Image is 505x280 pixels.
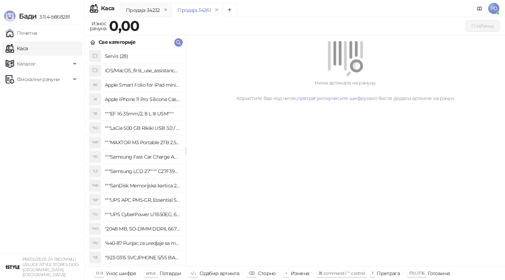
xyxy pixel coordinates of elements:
[105,51,180,62] h4: Servis (28)
[89,194,101,206] div: "AP
[105,94,180,105] h4: Apple iPhone 11 Pro Silicone Case - Black
[106,269,136,278] div: Унос шифре
[488,3,499,14] span: PD
[160,269,181,278] div: Потврди
[6,41,28,55] a: Каса
[409,271,424,276] span: F10 / F16
[146,271,156,276] span: enter
[89,94,101,105] div: AI
[89,151,101,162] div: "FC
[249,271,254,276] span: ⌫
[372,271,373,276] span: f
[190,271,196,276] span: ↑/↓
[89,223,101,234] div: "MS
[17,57,36,71] span: Каталог
[212,7,221,13] button: remove
[285,271,287,276] span: +
[161,7,170,13] button: remove
[105,151,180,162] h4: """Samsung Fast Car Charge Adapter, brzi auto punja_, boja crna"""
[258,269,276,278] div: Сторно
[105,166,180,177] h4: """Samsung LCD 27"""" C27F390FHUXEN"""
[105,209,180,220] h4: """UPS CyberPower UT650EG, 650VA/360W , line-int., s_uko, desktop"""
[89,180,101,191] div: "MK
[19,12,36,20] span: Бади
[36,14,70,20] span: 3.11.4-b868281
[89,209,101,220] div: "CU
[291,269,309,278] div: Измена
[17,72,60,86] span: Фискални рачуни
[200,269,239,278] div: Одабир артикла
[126,6,160,14] div: Продаја 34232
[88,19,108,33] div: Износ рачуна
[105,194,180,206] h4: """UPS APC PM5-GR, Essential Surge Arrest,5 utic_nica"""
[85,49,186,266] div: grid
[194,79,497,102] div: Нема артикала на рачуну. Користите бар код читач, или како бисте додали артикле на рачун.
[89,108,101,119] div: "18
[377,269,400,278] div: Претрага
[96,271,102,276] span: 0-9
[6,26,37,40] a: Почетна
[105,252,180,263] h4: "923-0315 SVC,IPHONE 5/5S BATTERY REMOVAL TRAY Držač za iPhone sa kojim se otvara display
[105,108,180,119] h4: """EF 16-35mm/2, 8 L III USM"""
[466,20,499,32] button: Плаћање
[177,6,211,14] div: Продаја 34261
[105,180,180,191] h4: """SanDisk Memorijska kartica 256GB microSDXC sa SD adapterom SDSQXA1-256G-GN6MA - Extreme PLUS, ...
[318,271,365,276] span: ⌘ command / ⌃ control
[474,3,485,14] a: Документација
[105,238,180,249] h4: "440-87 Punjac za uredjaje sa micro USB portom 4/1, Stand."
[89,137,101,148] div: "MP
[329,95,366,101] a: унесите шифру
[105,137,180,148] h4: """MAXTOR M3 Portable 2TB 2.5"""" crni eksterni hard disk HX-M201TCB/GM"""
[105,79,180,91] h4: Apple Smart Folio for iPad mini (A17 Pro) - Sage
[109,17,139,34] strong: 0,00
[6,260,20,274] img: 64x64-companyLogo-77b92cf4-9946-4f36-9751-bf7bb5fd2c7d.png
[428,269,450,278] div: Готовина
[105,65,180,76] h4: iOS/MacOS_first_use_assistance (4)
[105,223,180,234] h4: "2048 MB, SO-DIMM DDRII, 667 MHz, Napajanje 1,8 0,1 V, Latencija CL5"
[89,79,101,91] div: AS
[89,122,101,134] div: "5G
[101,6,114,11] div: Каса
[297,95,319,101] a: претрагу
[22,257,79,277] small: PREDUZEĆE ZA TRGOVINU I USLUGE ISTYLE STORES DOO [GEOGRAPHIC_DATA] ([GEOGRAPHIC_DATA])
[223,3,237,17] button: Add tab
[89,238,101,249] div: "PU
[99,38,135,46] div: Све категорије
[105,122,180,134] h4: """LaCie 500 GB Rikiki USB 3.0 / Ultra Compact & Resistant aluminum / USB 3.0 / 2.5"""""""
[4,11,15,22] img: Logo
[89,252,101,263] div: "S5
[89,166,101,177] div: "L2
